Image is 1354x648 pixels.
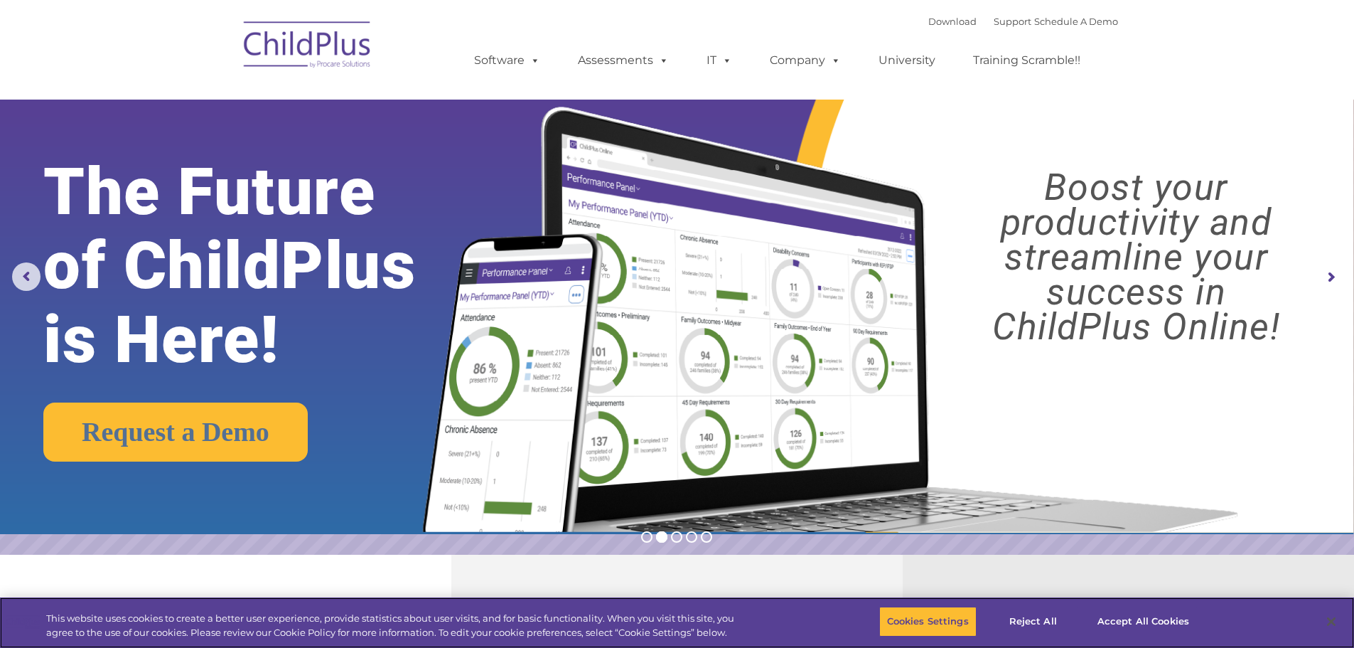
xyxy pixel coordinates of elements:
span: Last name [198,94,241,105]
rs-layer: Boost your productivity and streamline your success in ChildPlus Online! [935,170,1337,344]
a: University [864,46,950,75]
button: Close [1316,606,1347,637]
div: This website uses cookies to create a better user experience, provide statistics about user visit... [46,612,745,639]
font: | [928,16,1118,27]
img: ChildPlus by Procare Solutions [237,11,379,83]
span: Phone number [198,152,258,163]
rs-layer: The Future of ChildPlus is Here! [43,155,475,377]
a: Assessments [564,46,683,75]
a: Software [460,46,554,75]
a: IT [692,46,746,75]
a: Training Scramble!! [959,46,1095,75]
a: Request a Demo [43,403,308,462]
button: Reject All [989,607,1078,637]
a: Support [994,16,1031,27]
a: Download [928,16,977,27]
button: Accept All Cookies [1090,607,1197,637]
a: Company [756,46,855,75]
button: Cookies Settings [879,607,977,637]
a: Schedule A Demo [1034,16,1118,27]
